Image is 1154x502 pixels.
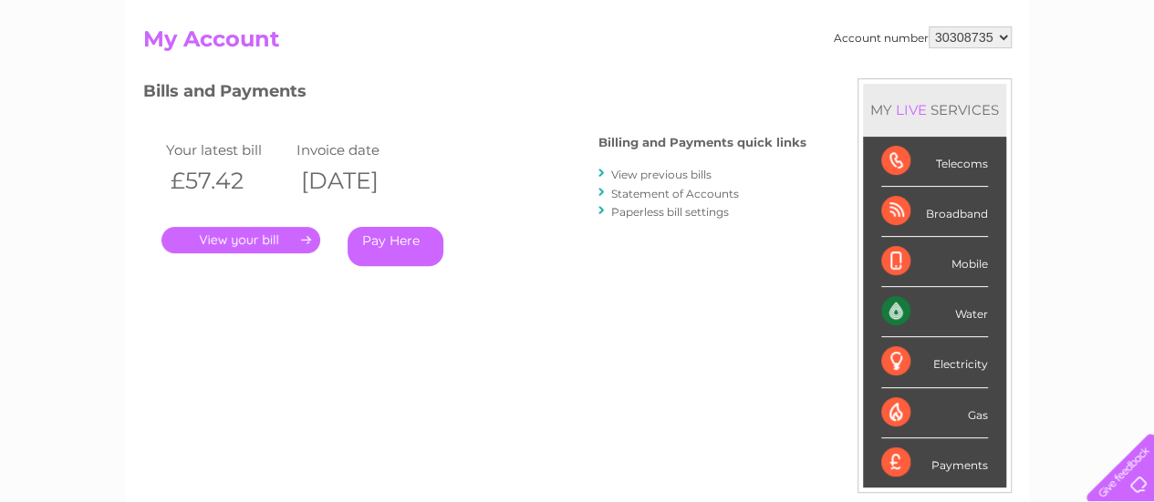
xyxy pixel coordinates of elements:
div: Clear Business is a trading name of Verastar Limited (registered in [GEOGRAPHIC_DATA] No. 3667643... [147,10,1009,88]
div: Gas [881,388,988,438]
a: . [161,227,320,253]
div: Telecoms [881,137,988,187]
a: Statement of Accounts [611,187,739,200]
a: Contact [1033,77,1077,91]
th: £57.42 [161,162,293,200]
h3: Bills and Payments [143,78,806,110]
th: [DATE] [292,162,423,200]
div: Mobile [881,237,988,287]
td: Invoice date [292,138,423,162]
a: Paperless bill settings [611,205,729,219]
div: MY SERVICES [863,84,1006,136]
a: Log out [1094,77,1137,91]
a: 0333 014 3131 [810,9,936,32]
a: Telecoms [930,77,984,91]
a: Water [833,77,868,91]
td: Your latest bill [161,138,293,162]
div: Water [881,287,988,337]
img: logo.png [40,47,133,103]
a: View previous bills [611,168,712,181]
div: Account number [834,26,1012,48]
a: Blog [995,77,1022,91]
h4: Billing and Payments quick links [598,136,806,149]
div: Payments [881,438,988,487]
div: Electricity [881,337,988,387]
h2: My Account [143,26,1012,61]
div: LIVE [892,101,930,118]
a: Pay Here [348,227,443,266]
a: Energy [878,77,919,91]
div: Broadband [881,187,988,237]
